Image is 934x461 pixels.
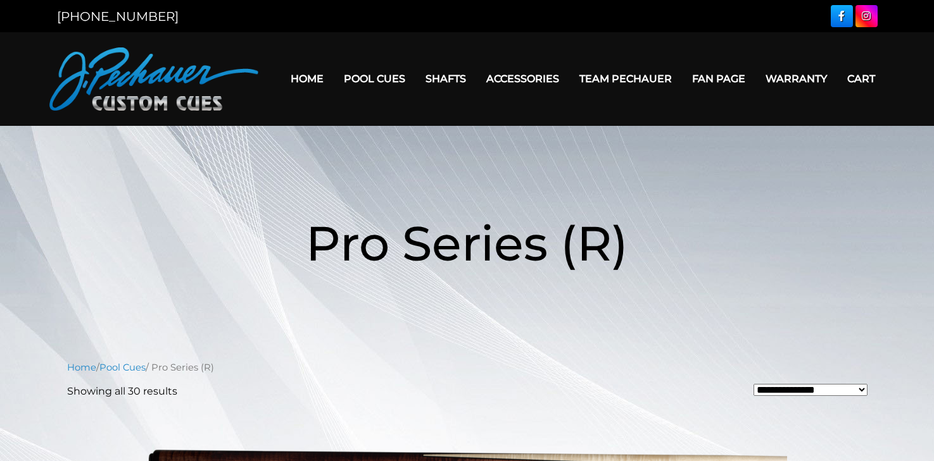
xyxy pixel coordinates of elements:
select: Shop order [754,384,868,396]
a: Fan Page [682,63,755,95]
nav: Breadcrumb [67,360,868,374]
a: Pool Cues [99,362,146,373]
a: Team Pechauer [569,63,682,95]
a: Warranty [755,63,837,95]
a: Home [67,362,96,373]
a: Accessories [476,63,569,95]
a: Pool Cues [334,63,415,95]
a: Cart [837,63,885,95]
a: Home [281,63,334,95]
a: Shafts [415,63,476,95]
a: [PHONE_NUMBER] [57,9,179,24]
span: Pro Series (R) [306,214,628,273]
p: Showing all 30 results [67,384,177,399]
img: Pechauer Custom Cues [49,47,258,111]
